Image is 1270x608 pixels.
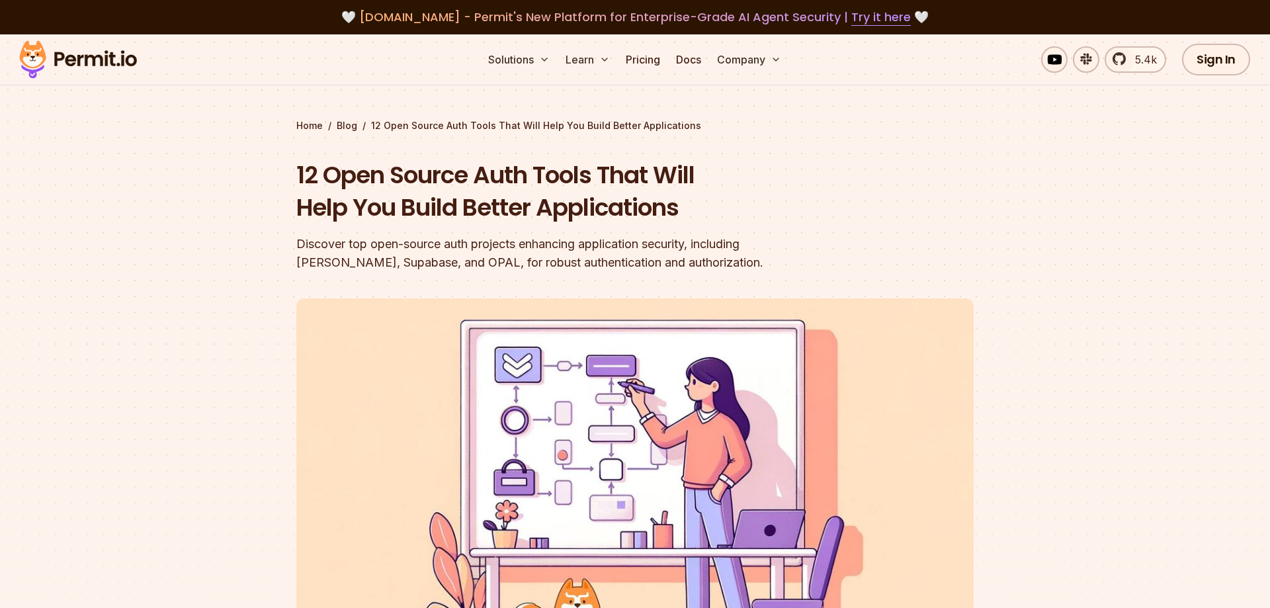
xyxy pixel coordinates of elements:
a: Pricing [620,46,665,73]
a: Try it here [851,9,911,26]
a: Docs [671,46,706,73]
a: Sign In [1182,44,1250,75]
button: Solutions [483,46,555,73]
button: Company [712,46,786,73]
button: Learn [560,46,615,73]
h1: 12 Open Source Auth Tools That Will Help You Build Better Applications [296,159,804,224]
div: 🤍 🤍 [32,8,1238,26]
div: / / [296,119,974,132]
a: 5.4k [1105,46,1166,73]
span: [DOMAIN_NAME] - Permit's New Platform for Enterprise-Grade AI Agent Security | [359,9,911,25]
a: Blog [337,119,357,132]
div: Discover top open-source auth projects enhancing application security, including [PERSON_NAME], S... [296,235,804,272]
span: 5.4k [1127,52,1157,67]
a: Home [296,119,323,132]
img: Permit logo [13,37,143,82]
